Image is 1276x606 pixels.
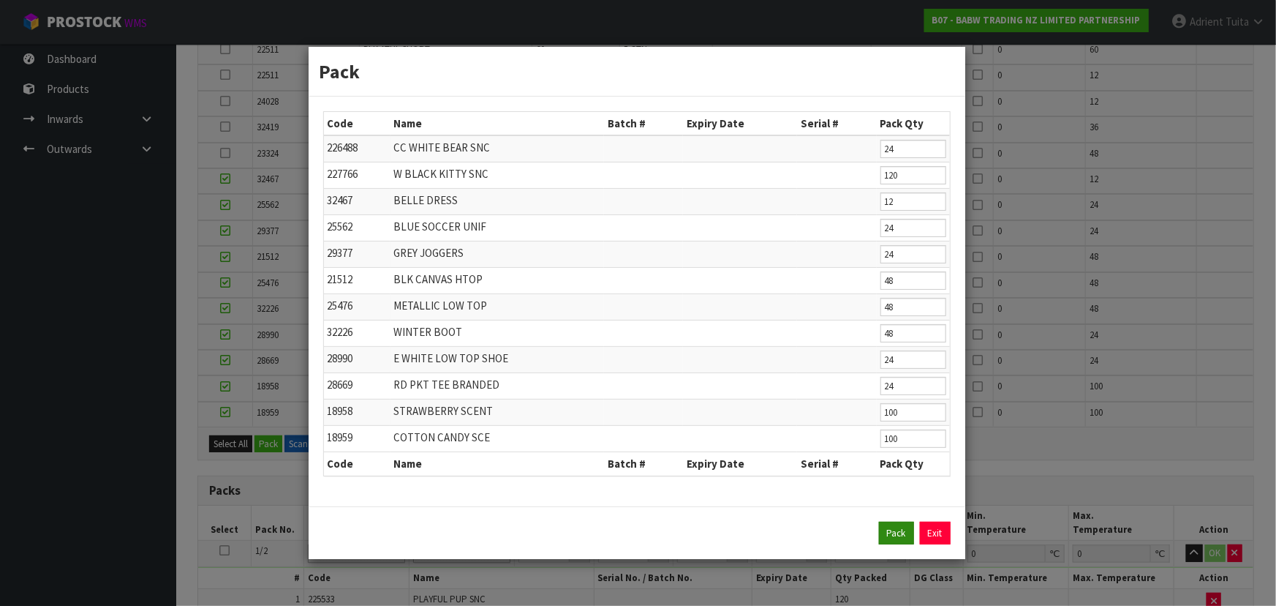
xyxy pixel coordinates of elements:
span: 25562 [328,220,353,233]
th: Expiry Date [683,452,797,476]
th: Serial # [797,112,877,135]
span: CC WHITE BEAR SNC [394,141,491,154]
th: Serial # [797,452,877,476]
span: 18959 [328,430,353,444]
button: Pack [879,522,914,545]
span: BLK CANVAS HTOP [394,272,483,286]
th: Pack Qty [877,112,950,135]
span: COTTON CANDY SCE [394,430,491,444]
th: Code [324,112,390,135]
a: Exit [920,522,951,545]
h3: Pack [320,58,954,85]
span: BELLE DRESS [394,193,458,207]
span: BLUE SOCCER UNIF [394,220,487,233]
span: 32467 [328,193,353,207]
span: 226488 [328,141,358,154]
span: 21512 [328,272,353,286]
th: Batch # [604,452,684,476]
span: 29377 [328,246,353,260]
span: GREY JOGGERS [394,246,464,260]
span: 28990 [328,351,353,365]
span: STRAWBERRY SCENT [394,404,494,418]
span: 227766 [328,167,358,181]
span: WINTER BOOT [394,325,463,339]
span: RD PKT TEE BRANDED [394,378,500,392]
th: Pack Qty [877,452,950,476]
span: METALLIC LOW TOP [394,299,488,313]
span: 32226 [328,325,353,339]
th: Batch # [604,112,684,135]
span: E WHITE LOW TOP SHOE [394,351,509,365]
span: 18958 [328,404,353,418]
th: Name [390,452,604,476]
th: Name [390,112,604,135]
th: Expiry Date [683,112,797,135]
span: 28669 [328,378,353,392]
th: Code [324,452,390,476]
span: W BLACK KITTY SNC [394,167,489,181]
span: 25476 [328,299,353,313]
